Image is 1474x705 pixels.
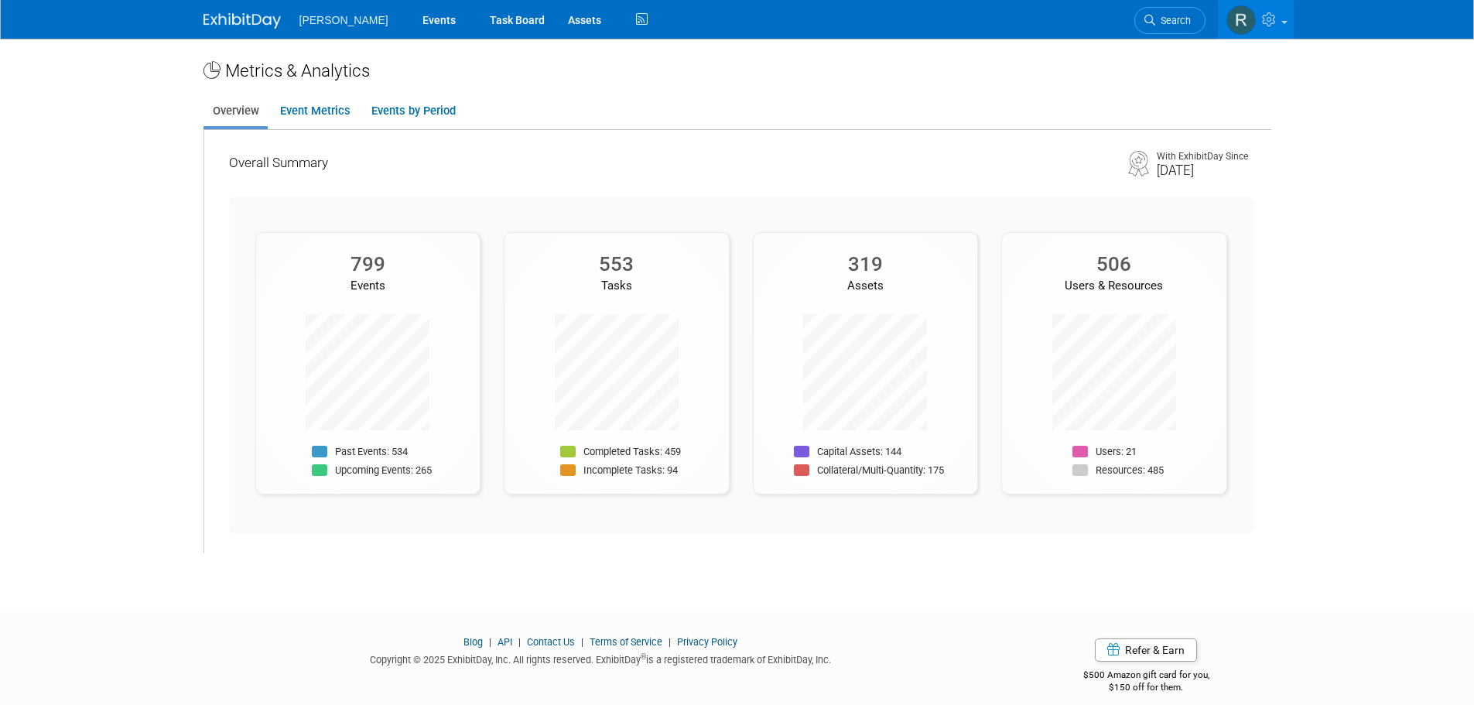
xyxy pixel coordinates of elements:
[1157,151,1248,163] div: With ExhibitDay Since
[590,636,662,648] a: Terms of Service
[1002,278,1226,294] div: Users & Resources
[362,96,464,126] a: Events by Period
[1021,681,1271,694] div: $150 off for them.
[817,464,944,477] p: Collateral/Multi-Quantity: 175
[515,636,525,648] span: |
[463,636,483,648] a: Blog
[203,649,999,667] div: Copyright © 2025 ExhibitDay, Inc. All rights reserved. ExhibitDay is a registered trademark of Ex...
[641,652,646,661] sup: ®
[1157,163,1248,178] div: [DATE]
[1021,659,1271,694] div: $500 Amazon gift card for you,
[1226,5,1256,35] img: Rebecca Deis
[1096,464,1164,477] p: Resources: 485
[504,278,729,294] div: Tasks
[1095,638,1197,662] a: Refer & Earn
[1155,15,1191,26] span: Search
[256,252,481,276] div: 799
[335,446,408,459] p: Past Events: 534
[665,636,675,648] span: |
[299,14,388,26] span: [PERSON_NAME]
[504,252,729,276] div: 553
[498,636,512,648] a: API
[1134,7,1206,34] a: Search
[256,278,481,294] div: Events
[271,96,359,126] a: Event Metrics
[203,13,281,29] img: ExhibitDay
[1096,446,1137,459] p: Users: 21
[229,153,1117,173] div: Overall Summary
[203,58,1271,83] div: Metrics & Analytics
[583,464,678,477] p: Incomplete Tasks: 94
[677,636,737,648] a: Privacy Policy
[1002,252,1226,276] div: 506
[817,446,901,459] p: Capital Assets: 144
[335,464,432,477] p: Upcoming Events: 265
[583,446,681,459] p: Completed Tasks: 459
[754,252,978,276] div: 319
[577,636,587,648] span: |
[527,636,575,648] a: Contact Us
[754,278,978,294] div: Assets
[485,636,495,648] span: |
[203,96,268,126] a: Overview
